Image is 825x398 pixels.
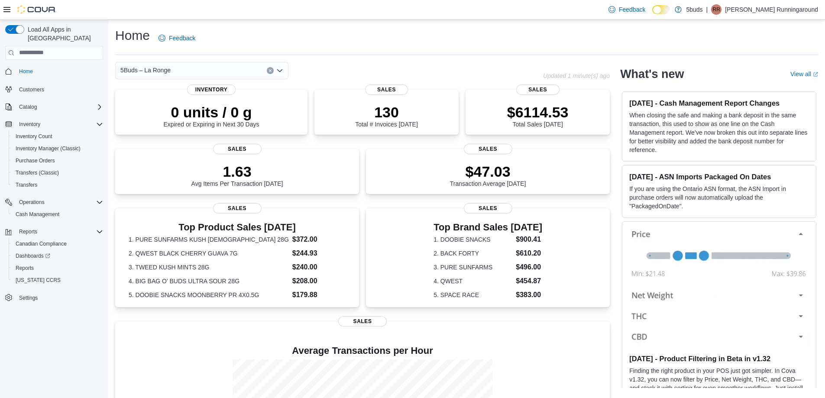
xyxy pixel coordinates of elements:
[16,157,55,164] span: Purchase Orders
[19,86,44,93] span: Customers
[12,168,103,178] span: Transfers (Classic)
[16,240,67,247] span: Canadian Compliance
[191,163,283,187] div: Avg Items Per Transaction [DATE]
[267,67,274,74] button: Clear input
[365,84,408,95] span: Sales
[450,163,526,180] p: $47.03
[9,262,107,274] button: Reports
[9,208,107,220] button: Cash Management
[12,143,103,154] span: Inventory Manager (Classic)
[12,168,62,178] a: Transfers (Classic)
[16,181,37,188] span: Transfers
[292,290,346,300] dd: $179.88
[16,197,103,207] span: Operations
[213,203,262,214] span: Sales
[2,101,107,113] button: Catalog
[5,61,103,327] nav: Complex example
[9,155,107,167] button: Purchase Orders
[12,131,56,142] a: Inventory Count
[464,144,512,154] span: Sales
[507,104,569,121] p: $6114.53
[12,251,103,261] span: Dashboards
[12,131,103,142] span: Inventory Count
[12,155,58,166] a: Purchase Orders
[12,251,54,261] a: Dashboards
[12,209,63,220] a: Cash Management
[516,276,542,286] dd: $454.87
[652,5,670,14] input: Dark Mode
[115,27,150,44] h1: Home
[16,102,103,112] span: Catalog
[543,72,610,79] p: Updated 1 minute(s) ago
[434,235,512,244] dt: 1. DOOBIE SNACKS
[813,72,818,77] svg: External link
[464,203,512,214] span: Sales
[292,234,346,245] dd: $372.00
[620,67,684,81] h2: What's new
[16,102,40,112] button: Catalog
[12,209,103,220] span: Cash Management
[2,196,107,208] button: Operations
[16,252,50,259] span: Dashboards
[434,277,512,285] dt: 4. QWEST
[122,346,603,356] h4: Average Transactions per Hour
[16,84,48,95] a: Customers
[12,263,37,273] a: Reports
[169,34,195,42] span: Feedback
[516,234,542,245] dd: $900.41
[629,172,809,181] h3: [DATE] - ASN Imports Packaged On Dates
[713,4,720,15] span: RR
[12,180,41,190] a: Transfers
[187,84,236,95] span: Inventory
[16,292,103,303] span: Settings
[355,104,417,121] p: 130
[292,276,346,286] dd: $208.00
[16,197,48,207] button: Operations
[516,262,542,272] dd: $496.00
[292,262,346,272] dd: $240.00
[16,66,103,77] span: Home
[629,184,809,210] p: If you are using the Ontario ASN format, the ASN Import in purchase orders will now automatically...
[434,249,512,258] dt: 2. BACK FORTY
[9,167,107,179] button: Transfers (Classic)
[19,68,33,75] span: Home
[12,155,103,166] span: Purchase Orders
[629,354,809,363] h3: [DATE] - Product Filtering in Beta in v1.32
[516,290,542,300] dd: $383.00
[9,274,107,286] button: [US_STATE] CCRS
[629,99,809,107] h3: [DATE] - Cash Management Report Changes
[24,25,103,42] span: Load All Apps in [GEOGRAPHIC_DATA]
[129,222,346,233] h3: Top Product Sales [DATE]
[16,66,36,77] a: Home
[2,291,107,304] button: Settings
[16,211,59,218] span: Cash Management
[2,83,107,95] button: Customers
[12,143,84,154] a: Inventory Manager (Classic)
[16,84,103,94] span: Customers
[129,263,289,272] dt: 3. TWEED KUSH MINTS 28G
[164,104,259,121] p: 0 units / 0 g
[12,239,70,249] a: Canadian Compliance
[9,179,107,191] button: Transfers
[191,163,283,180] p: 1.63
[16,227,103,237] span: Reports
[2,118,107,130] button: Inventory
[164,104,259,128] div: Expired or Expiring in Next 30 Days
[434,263,512,272] dt: 3. PURE SUNFARMS
[16,169,59,176] span: Transfers (Classic)
[629,111,809,154] p: When closing the safe and making a bank deposit in the same transaction, this used to show as one...
[619,5,645,14] span: Feedback
[16,119,103,129] span: Inventory
[507,104,569,128] div: Total Sales [DATE]
[129,291,289,299] dt: 5. DOOBIE SNACKS MOONBERRY PR 4X0.5G
[686,4,702,15] p: 5buds
[19,199,45,206] span: Operations
[19,121,40,128] span: Inventory
[516,248,542,259] dd: $610.20
[652,14,653,15] span: Dark Mode
[120,65,171,75] span: 5Buds – La Ronge
[16,133,52,140] span: Inventory Count
[292,248,346,259] dd: $244.93
[276,67,283,74] button: Open list of options
[19,228,37,235] span: Reports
